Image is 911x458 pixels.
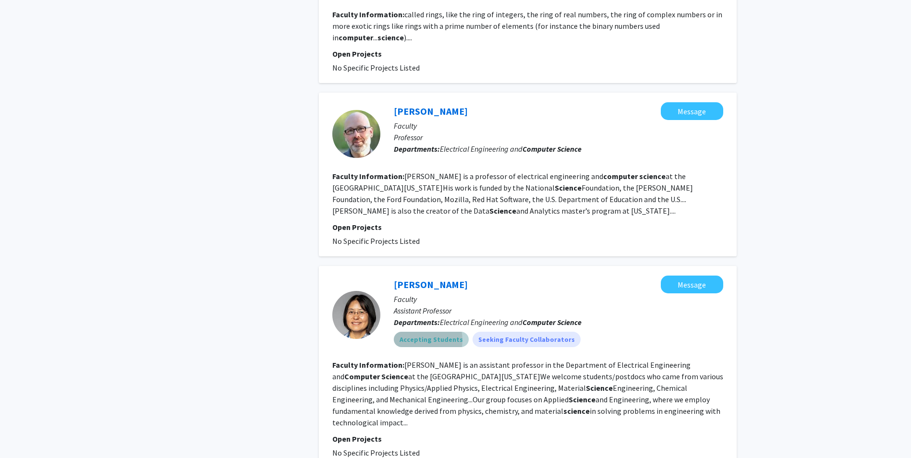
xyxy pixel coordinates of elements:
[332,360,723,427] fg-read-more: [PERSON_NAME] is an assistant professor in the Department of Electrical Engineering and at the [G...
[339,33,373,42] b: computer
[332,63,420,72] span: No Specific Projects Listed
[489,206,516,216] b: Science
[473,332,581,347] mat-chip: Seeking Faculty Collaborators
[332,433,723,445] p: Open Projects
[332,10,404,19] b: Faculty Information:
[394,293,723,305] p: Faculty
[394,278,468,290] a: [PERSON_NAME]
[394,132,723,143] p: Professor
[522,317,556,327] b: Computer
[377,33,404,42] b: science
[557,317,582,327] b: Science
[661,276,723,293] button: Message Peifen Zhu
[603,171,638,181] b: computer
[381,372,408,381] b: Science
[394,332,469,347] mat-chip: Accepting Students
[332,360,404,370] b: Faculty Information:
[332,448,420,458] span: No Specific Projects Listed
[394,144,440,154] b: Departments:
[394,305,723,316] p: Assistant Professor
[440,144,582,154] span: Electrical Engineering and
[332,236,420,246] span: No Specific Projects Listed
[394,105,468,117] a: [PERSON_NAME]
[394,120,723,132] p: Faculty
[332,171,404,181] b: Faculty Information:
[557,144,582,154] b: Science
[344,372,380,381] b: Computer
[555,183,582,193] b: Science
[586,383,613,393] b: Science
[522,144,556,154] b: Computer
[332,221,723,233] p: Open Projects
[661,102,723,120] button: Message Sean Patrick Goggins
[332,10,722,42] fg-read-more: called rings, like the ring of integers, the ring of real numbers, the ring of complex numbers or...
[332,171,693,216] fg-read-more: [PERSON_NAME] is a professor of electrical engineering and at the [GEOGRAPHIC_DATA][US_STATE]His ...
[440,317,582,327] span: Electrical Engineering and
[7,415,41,451] iframe: Chat
[394,317,440,327] b: Departments:
[569,395,595,404] b: Science
[563,406,590,416] b: science
[332,48,723,60] p: Open Projects
[639,171,666,181] b: science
